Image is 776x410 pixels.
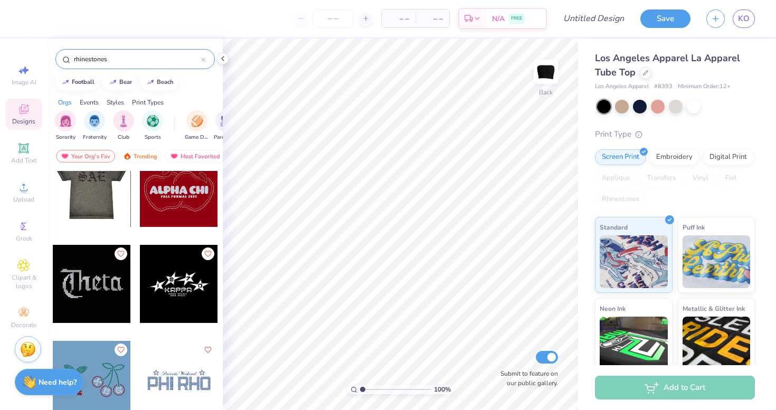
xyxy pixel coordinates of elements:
[113,110,134,141] button: filter button
[683,222,705,233] span: Puff Ink
[492,13,505,24] span: N/A
[118,150,162,163] div: Trending
[600,222,628,233] span: Standard
[132,98,164,107] div: Print Types
[595,149,646,165] div: Screen Print
[388,13,409,24] span: – –
[58,98,72,107] div: Orgs
[83,110,107,141] button: filter button
[185,110,209,141] div: filter for Game Day
[595,128,755,140] div: Print Type
[55,110,76,141] div: filter for Sorority
[595,192,646,207] div: Rhinestones
[16,234,32,243] span: Greek
[145,134,161,141] span: Sports
[83,134,107,141] span: Fraternity
[214,110,238,141] button: filter button
[535,61,556,82] img: Back
[55,110,76,141] button: filter button
[703,149,754,165] div: Digital Print
[61,152,69,160] img: most_fav.gif
[595,52,740,79] span: Los Angeles Apparel La Apparel Tube Top
[119,79,132,85] div: bear
[595,170,637,186] div: Applique
[220,115,232,127] img: Parent's Weekend Image
[555,8,632,29] input: Untitled Design
[214,134,238,141] span: Parent's Weekend
[185,134,209,141] span: Game Day
[142,110,163,141] button: filter button
[56,150,115,163] div: Your Org's Fav
[157,79,174,85] div: beach
[61,79,70,85] img: trend_line.gif
[678,82,731,91] span: Minimum Order: 12 +
[123,152,131,160] img: trending.gif
[80,98,99,107] div: Events
[107,98,124,107] div: Styles
[83,110,107,141] div: filter for Fraternity
[640,9,690,28] button: Save
[73,54,201,64] input: Try "Alpha"
[72,79,94,85] div: football
[434,385,451,394] span: 100 %
[686,170,715,186] div: Vinyl
[118,115,129,127] img: Club Image
[89,115,100,127] img: Fraternity Image
[113,110,134,141] div: filter for Club
[103,74,137,90] button: bear
[733,9,755,28] a: KO
[146,79,155,85] img: trend_line.gif
[683,303,745,314] span: Metallic & Glitter Ink
[39,377,77,387] strong: Need help?
[600,317,668,369] img: Neon Ink
[595,82,649,91] span: Los Angeles Apparel
[649,149,699,165] div: Embroidery
[214,110,238,141] div: filter for Parent's Weekend
[422,13,443,24] span: – –
[165,150,225,163] div: Most Favorited
[511,15,522,22] span: FREE
[185,110,209,141] button: filter button
[55,74,99,90] button: football
[56,134,75,141] span: Sorority
[12,78,36,87] span: Image AI
[640,170,683,186] div: Transfers
[718,170,743,186] div: Foil
[495,369,558,388] label: Submit to feature on our public gallery.
[170,152,178,160] img: most_fav.gif
[191,115,203,127] img: Game Day Image
[539,88,553,97] div: Back
[60,115,72,127] img: Sorority Image
[140,74,178,90] button: beach
[147,115,159,127] img: Sports Image
[654,82,673,91] span: # 8393
[738,13,750,25] span: KO
[5,273,42,290] span: Clipart & logos
[12,117,35,126] span: Designs
[11,156,36,165] span: Add Text
[683,317,751,369] img: Metallic & Glitter Ink
[109,79,117,85] img: trend_line.gif
[118,134,129,141] span: Club
[683,235,751,288] img: Puff Ink
[13,195,34,204] span: Upload
[313,9,354,28] input: – –
[142,110,163,141] div: filter for Sports
[11,321,36,329] span: Decorate
[600,235,668,288] img: Standard
[600,303,626,314] span: Neon Ink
